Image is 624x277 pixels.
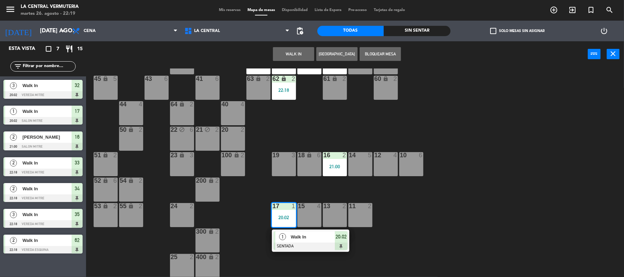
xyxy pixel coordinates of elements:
[296,27,304,35] span: pending_actions
[215,254,219,260] div: 2
[292,203,296,209] div: 1
[94,152,95,158] div: 51
[190,254,194,260] div: 2
[21,3,79,10] div: La Central Vermuteria
[139,178,143,184] div: 2
[164,76,168,82] div: 6
[292,152,296,158] div: 3
[179,101,185,107] i: lock
[208,228,214,234] i: lock
[215,228,219,235] div: 2
[75,159,80,167] span: 33
[75,81,80,89] span: 32
[241,152,245,158] div: 2
[600,27,608,35] i: power_settings_new
[342,76,347,82] div: 2
[272,88,296,93] div: 22:18
[609,50,617,58] i: close
[291,233,335,241] span: Walk In
[419,152,423,158] div: 6
[272,215,296,220] div: 20:02
[279,233,286,240] span: 1
[10,82,17,89] span: 3
[241,127,245,133] div: 2
[75,107,80,115] span: 17
[128,178,134,183] i: lock
[139,101,143,107] div: 4
[550,6,558,14] i: add_circle_outline
[370,8,409,12] span: Tarjetas de regalo
[292,76,296,82] div: 2
[10,160,17,167] span: 2
[14,62,22,71] i: filter_list
[77,45,83,53] span: 15
[75,133,80,141] span: 16
[190,101,194,107] div: 2
[316,47,358,61] button: [GEOGRAPHIC_DATA]
[588,49,601,59] button: power_input
[208,178,214,183] i: lock
[323,164,347,169] div: 21:00
[44,45,53,53] i: crop_square
[75,210,80,219] span: 35
[10,185,17,192] span: 2
[215,76,219,82] div: 6
[22,237,72,244] span: Walk In
[332,76,338,82] i: lock
[490,28,544,34] label: Solo mesas sin asignar
[241,101,245,107] div: 4
[10,237,17,244] span: 2
[278,8,311,12] span: Disponibilidad
[590,50,599,58] i: power_input
[393,152,398,158] div: 4
[281,76,287,82] i: lock
[247,76,247,82] div: 63
[196,76,197,82] div: 41
[568,6,577,14] i: exit_to_app
[75,236,80,244] span: 62
[234,152,240,158] i: lock
[400,152,400,158] div: 10
[345,8,370,12] span: Pre-acceso
[22,108,72,115] span: Walk In
[22,82,72,89] span: Walk In
[273,47,314,61] button: WALK IN
[393,76,398,82] div: 2
[179,127,185,132] i: block
[587,6,595,14] i: turned_in_not
[255,76,261,82] i: lock
[306,152,312,158] i: lock
[196,178,197,184] div: 200
[22,185,72,192] span: Walk In
[383,76,389,82] i: lock
[190,203,194,209] div: 2
[298,152,298,158] div: 18
[103,152,108,158] i: lock
[298,203,298,209] div: 15
[21,10,79,17] div: martes 26. agosto - 22:19
[266,76,270,82] div: 2
[194,29,220,33] span: La Central
[342,203,347,209] div: 2
[10,211,17,218] span: 3
[368,152,372,158] div: 5
[128,203,134,209] i: lock
[139,127,143,133] div: 2
[190,152,194,158] div: 3
[22,63,75,70] input: Filtrar por nombre...
[113,178,117,184] div: 6
[368,203,372,209] div: 2
[84,29,96,33] span: Cena
[128,127,134,132] i: lock
[490,28,496,34] span: check_box_outline_blank
[10,134,17,141] span: 2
